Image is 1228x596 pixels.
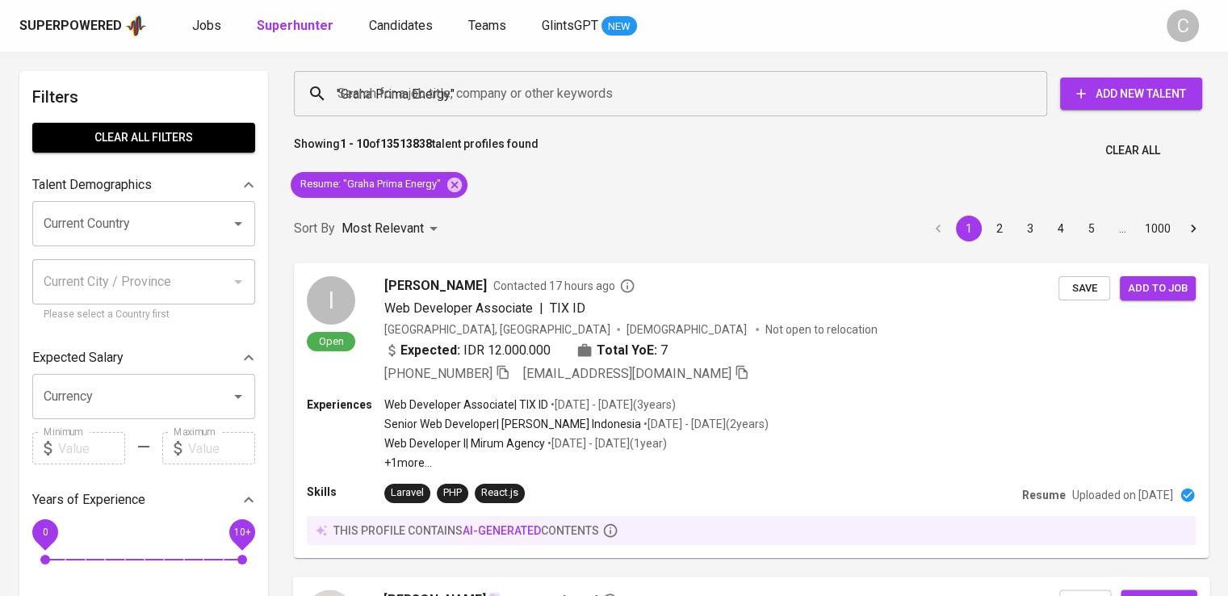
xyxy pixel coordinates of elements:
div: Expected Salary [32,342,255,374]
div: PHP [443,485,462,501]
button: Go to page 1000 [1140,216,1176,241]
p: Web Developer Associate | TIX ID [384,397,548,413]
span: 10+ [233,527,250,538]
p: this profile contains contents [333,523,599,539]
p: Web Developer I | Mirum Agency [384,435,545,451]
p: Senior Web Developer | [PERSON_NAME] Indonesia [384,416,641,432]
a: IOpen[PERSON_NAME]Contacted 17 hours agoWeb Developer Associate|TIX ID[GEOGRAPHIC_DATA], [GEOGRAP... [294,263,1209,558]
button: Clear All [1099,136,1167,166]
div: React.js [481,485,518,501]
b: Expected: [400,341,460,360]
span: 0 [42,527,48,538]
span: Open [312,334,350,348]
div: Resume: "Graha Prima Energy" [291,172,467,198]
b: 1 - 10 [340,137,369,150]
div: [GEOGRAPHIC_DATA], [GEOGRAPHIC_DATA] [384,321,610,338]
span: [EMAIL_ADDRESS][DOMAIN_NAME] [523,366,731,381]
p: Uploaded on [DATE] [1072,487,1173,503]
a: Teams [468,16,509,36]
p: Showing of talent profiles found [294,136,539,166]
span: [PHONE_NUMBER] [384,366,492,381]
p: Skills [307,484,384,500]
input: Value [188,432,255,464]
p: Not open to relocation [765,321,878,338]
span: [DEMOGRAPHIC_DATA] [627,321,749,338]
button: Clear All filters [32,123,255,153]
button: Go to next page [1180,216,1206,241]
span: AI-generated [463,524,541,537]
span: Web Developer Associate [384,300,533,316]
div: Laravel [391,485,424,501]
div: … [1109,220,1135,237]
a: Jobs [192,16,224,36]
a: Superhunter [257,16,337,36]
a: GlintsGPT NEW [542,16,637,36]
img: app logo [125,14,147,38]
span: Save [1067,279,1102,298]
p: +1 more ... [384,455,769,471]
b: Superhunter [257,18,333,33]
div: I [307,276,355,325]
button: Add to job [1120,276,1196,301]
span: Contacted 17 hours ago [493,278,635,294]
p: • [DATE] - [DATE] ( 2 years ) [641,416,769,432]
svg: By Batam recruiter [619,278,635,294]
div: Years of Experience [32,484,255,516]
input: Value [58,432,125,464]
a: Superpoweredapp logo [19,14,147,38]
button: Open [227,212,249,235]
button: Add New Talent [1060,78,1202,110]
p: Expected Salary [32,348,124,367]
span: Clear All filters [45,128,242,148]
button: Go to page 2 [987,216,1012,241]
div: IDR 12.000.000 [384,341,551,360]
nav: pagination navigation [923,216,1209,241]
p: Talent Demographics [32,175,152,195]
p: Experiences [307,397,384,413]
span: GlintsGPT [542,18,598,33]
p: • [DATE] - [DATE] ( 3 years ) [548,397,676,413]
h6: Filters [32,84,255,110]
button: Open [227,385,249,408]
span: TIX ID [550,300,585,316]
span: [PERSON_NAME] [384,276,487,296]
a: Candidates [369,16,436,36]
p: Years of Experience [32,490,145,510]
div: Most Relevant [342,214,443,244]
span: Jobs [192,18,221,33]
span: Resume : "Graha Prima Energy" [291,177,451,192]
div: C [1167,10,1199,42]
div: Talent Demographics [32,169,255,201]
span: Candidates [369,18,433,33]
span: Clear All [1105,141,1160,161]
button: Go to page 5 [1079,216,1104,241]
span: | [539,299,543,318]
button: page 1 [956,216,982,241]
button: Go to page 3 [1017,216,1043,241]
span: Add New Talent [1073,84,1189,104]
p: Most Relevant [342,219,424,238]
p: Resume [1022,487,1066,503]
b: Total YoE: [597,341,657,360]
span: NEW [601,19,637,35]
span: Add to job [1128,279,1188,298]
b: 13513838 [380,137,432,150]
button: Save [1058,276,1110,301]
span: 7 [660,341,668,360]
p: Sort By [294,219,335,238]
button: Go to page 4 [1048,216,1074,241]
span: Teams [468,18,506,33]
p: Please select a Country first [44,307,244,323]
p: • [DATE] - [DATE] ( 1 year ) [545,435,667,451]
div: Superpowered [19,17,122,36]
